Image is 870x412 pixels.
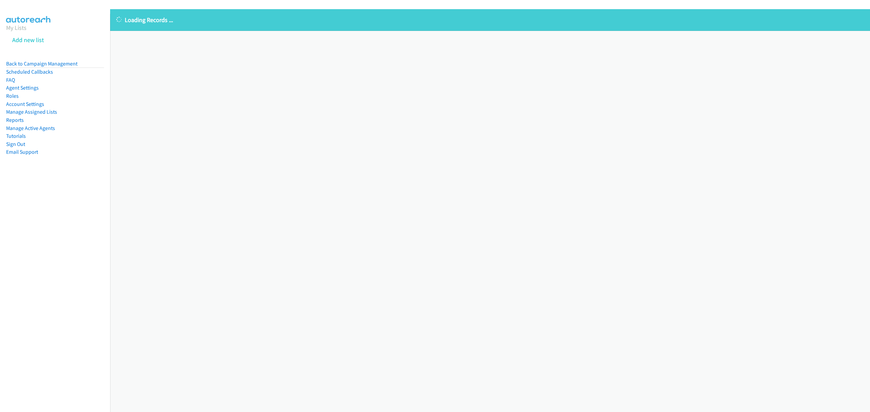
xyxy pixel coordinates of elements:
a: Add new list [12,36,44,44]
a: Manage Assigned Lists [6,109,57,115]
a: Roles [6,93,19,99]
a: Reports [6,117,24,123]
a: Scheduled Callbacks [6,69,53,75]
a: Manage Active Agents [6,125,55,131]
a: Tutorials [6,133,26,139]
a: Sign Out [6,141,25,147]
a: Back to Campaign Management [6,60,77,67]
a: FAQ [6,77,15,83]
p: Loading Records ... [116,15,864,24]
a: My Lists [6,24,27,32]
a: Agent Settings [6,85,39,91]
a: Email Support [6,149,38,155]
a: Account Settings [6,101,44,107]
